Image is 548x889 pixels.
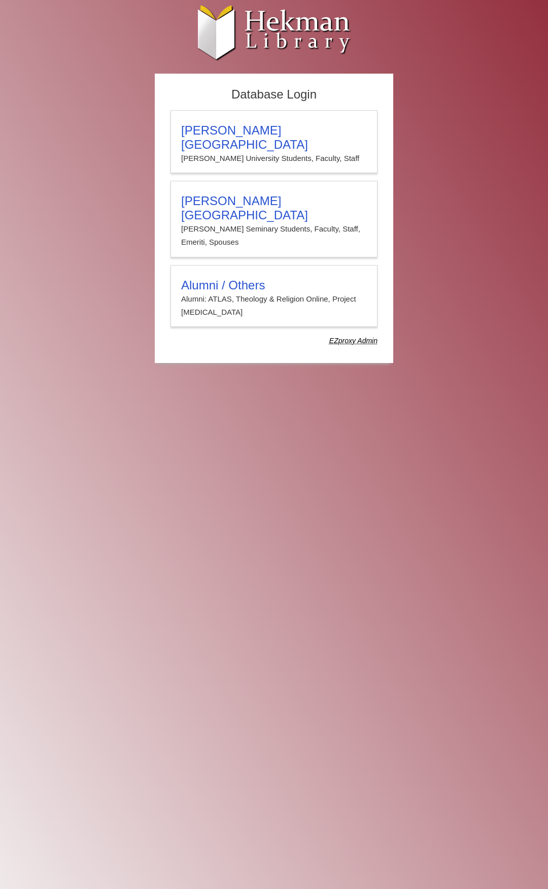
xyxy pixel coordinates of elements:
[165,84,383,105] h2: Database Login
[181,292,367,319] p: Alumni: ATLAS, Theology & Religion Online, Project [MEDICAL_DATA]
[181,222,367,249] p: [PERSON_NAME] Seminary Students, Faculty, Staff, Emeriti, Spouses
[181,194,367,222] h3: [PERSON_NAME][GEOGRAPHIC_DATA]
[329,337,378,345] dfn: Use Alumni login
[181,278,367,319] summary: Alumni / OthersAlumni: ATLAS, Theology & Religion Online, Project [MEDICAL_DATA]
[170,181,378,257] a: [PERSON_NAME][GEOGRAPHIC_DATA][PERSON_NAME] Seminary Students, Faculty, Staff, Emeriti, Spouses
[170,110,378,173] a: [PERSON_NAME][GEOGRAPHIC_DATA][PERSON_NAME] University Students, Faculty, Staff
[181,123,367,152] h3: [PERSON_NAME][GEOGRAPHIC_DATA]
[181,278,367,292] h3: Alumni / Others
[181,152,367,165] p: [PERSON_NAME] University Students, Faculty, Staff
